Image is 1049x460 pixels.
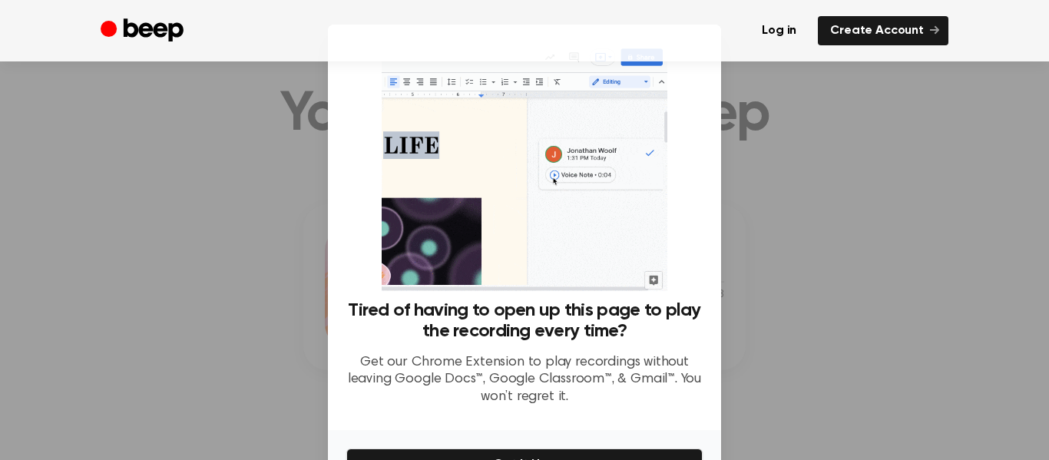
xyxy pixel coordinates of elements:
[346,354,703,406] p: Get our Chrome Extension to play recordings without leaving Google Docs™, Google Classroom™, & Gm...
[750,16,809,45] a: Log in
[101,16,187,46] a: Beep
[346,300,703,342] h3: Tired of having to open up this page to play the recording every time?
[818,16,948,45] a: Create Account
[382,43,667,291] img: Beep extension in action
